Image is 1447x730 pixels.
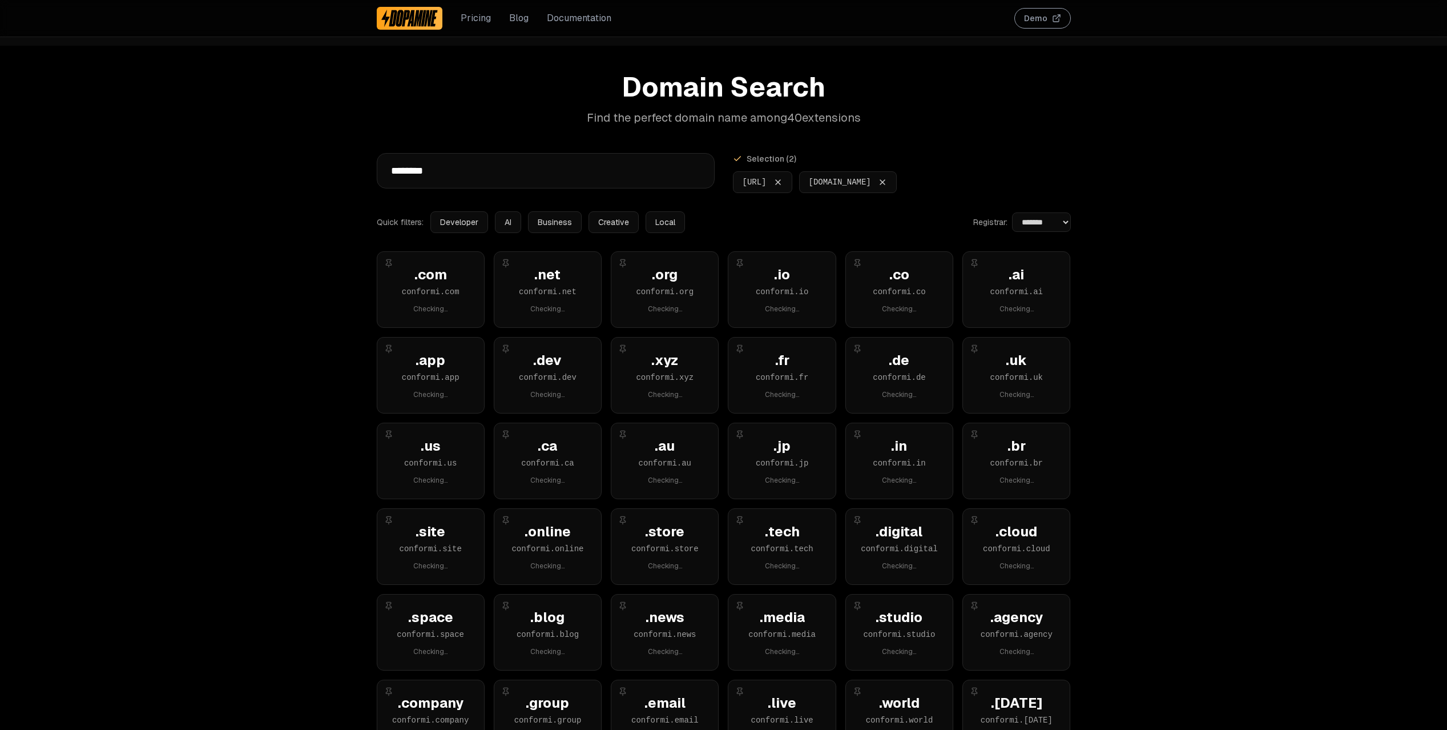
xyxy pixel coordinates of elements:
[625,266,704,284] div: . org
[743,177,767,188] button: [URL]
[508,694,587,712] div: . group
[860,286,939,298] div: conformi . co
[742,523,821,541] div: . tech
[977,647,1056,656] div: Checking...
[977,476,1056,485] div: Checking...
[391,266,470,284] div: . com
[851,342,864,356] button: Pin extension
[377,110,1071,126] p: Find the perfect domain name among 40 extensions
[625,476,704,485] div: Checking...
[377,216,424,228] span: Quick filters:
[977,715,1056,726] div: conformi . [DATE]
[742,351,821,370] div: . fr
[625,561,704,571] div: Checking...
[391,715,470,726] div: conformi . company
[381,9,438,27] img: Dopamine
[616,342,630,356] button: Pin extension
[860,372,939,383] div: conformi . de
[508,390,587,399] div: Checking...
[391,629,470,640] div: conformi . space
[391,647,470,656] div: Checking...
[977,266,1056,284] div: . ai
[977,629,1056,640] div: conformi . agency
[377,73,1071,101] h1: Domain Search
[391,543,470,555] div: conformi . site
[625,694,704,712] div: . email
[1014,8,1071,29] a: Demo
[977,304,1056,314] div: Checking...
[508,372,587,383] div: conformi . dev
[742,694,821,712] div: . live
[860,694,939,712] div: . world
[391,304,470,314] div: Checking...
[616,256,630,270] button: Pin extension
[625,629,704,640] div: conformi . news
[742,458,821,469] div: conformi . jp
[860,437,939,455] div: . in
[742,629,821,640] div: conformi . media
[977,694,1056,712] div: . [DATE]
[391,351,470,370] div: . app
[499,256,513,270] button: Pin extension
[625,608,704,627] div: . news
[625,458,704,469] div: conformi . au
[742,266,821,284] div: . io
[968,599,981,613] button: Pin extension
[977,458,1056,469] div: conformi . br
[851,514,864,527] button: Pin extension
[508,351,587,370] div: . dev
[646,211,685,233] button: Local
[391,437,470,455] div: . us
[860,715,939,726] div: conformi . world
[860,351,939,370] div: . de
[809,177,871,188] button: [DOMAIN_NAME]
[391,390,470,399] div: Checking...
[625,304,704,314] div: Checking...
[851,599,864,613] button: Pin extension
[382,685,396,699] button: Pin extension
[499,428,513,442] button: Pin extension
[616,514,630,527] button: Pin extension
[851,256,864,270] button: Pin extension
[977,351,1056,370] div: . uk
[977,372,1056,383] div: conformi . uk
[973,216,1007,228] label: Registrar:
[733,599,747,613] button: Pin extension
[508,608,587,627] div: . blog
[391,476,470,485] div: Checking...
[968,428,981,442] button: Pin extension
[508,561,587,571] div: Checking...
[499,685,513,699] button: Pin extension
[742,543,821,555] div: conformi . tech
[499,514,513,527] button: Pin extension
[508,304,587,314] div: Checking...
[977,523,1056,541] div: . cloud
[499,342,513,356] button: Pin extension
[733,514,747,527] button: Pin extension
[742,437,821,455] div: . jp
[733,153,1071,165] h3: Selection ( 2 )
[860,304,939,314] div: Checking...
[742,286,821,298] div: conformi . io
[742,715,821,726] div: conformi . live
[742,372,821,383] div: conformi . fr
[377,7,443,30] a: Dopamine
[860,608,939,627] div: . studio
[508,437,587,455] div: . ca
[528,211,582,233] button: Business
[509,11,529,25] a: Blog
[625,390,704,399] div: Checking...
[977,608,1056,627] div: . agency
[851,685,864,699] button: Pin extension
[391,372,470,383] div: conformi . app
[391,523,470,541] div: . site
[391,694,470,712] div: . company
[860,458,939,469] div: conformi . in
[742,608,821,627] div: . media
[860,629,939,640] div: conformi . studio
[860,523,939,541] div: . digital
[382,256,396,270] button: Pin extension
[742,304,821,314] div: Checking...
[508,647,587,656] div: Checking...
[625,647,704,656] div: Checking...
